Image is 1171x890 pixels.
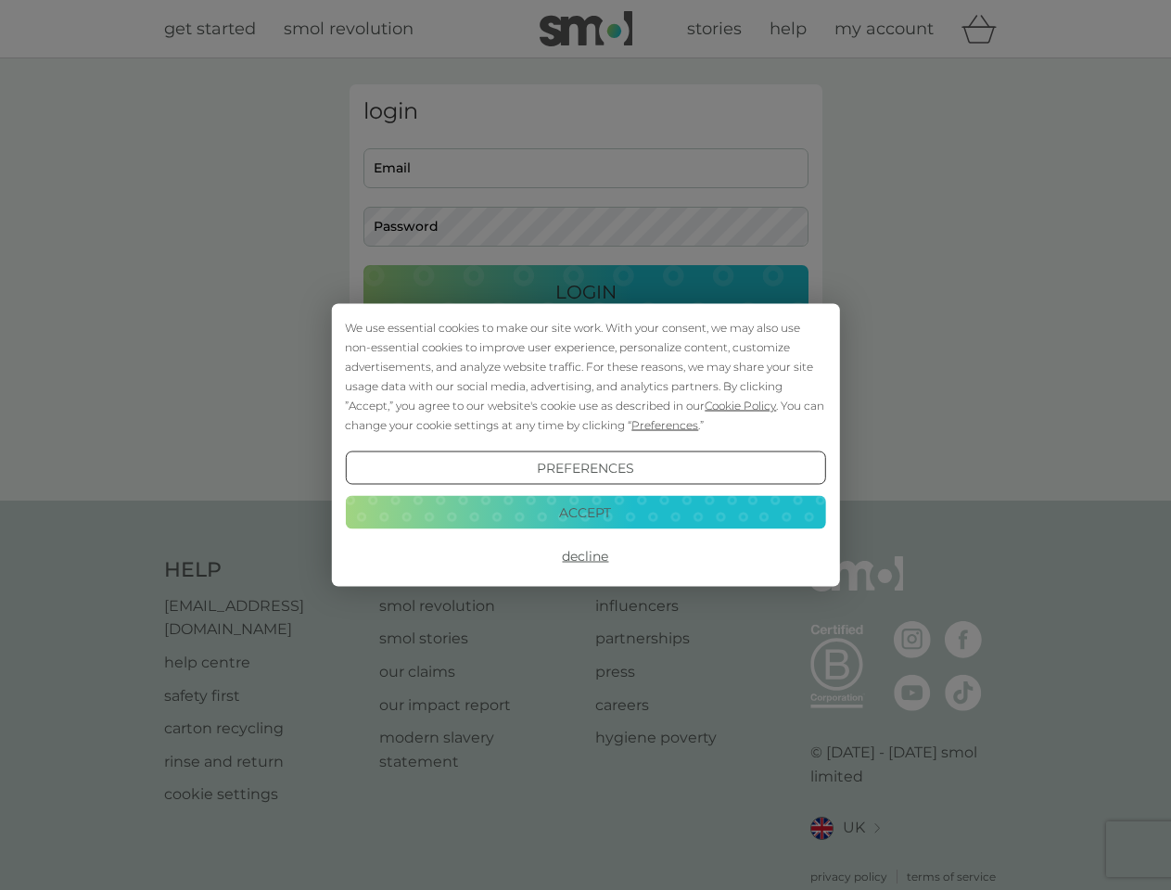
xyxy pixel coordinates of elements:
[331,304,839,587] div: Cookie Consent Prompt
[631,418,698,432] span: Preferences
[705,399,776,413] span: Cookie Policy
[345,495,825,528] button: Accept
[345,540,825,573] button: Decline
[345,451,825,485] button: Preferences
[345,318,825,435] div: We use essential cookies to make our site work. With your consent, we may also use non-essential ...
